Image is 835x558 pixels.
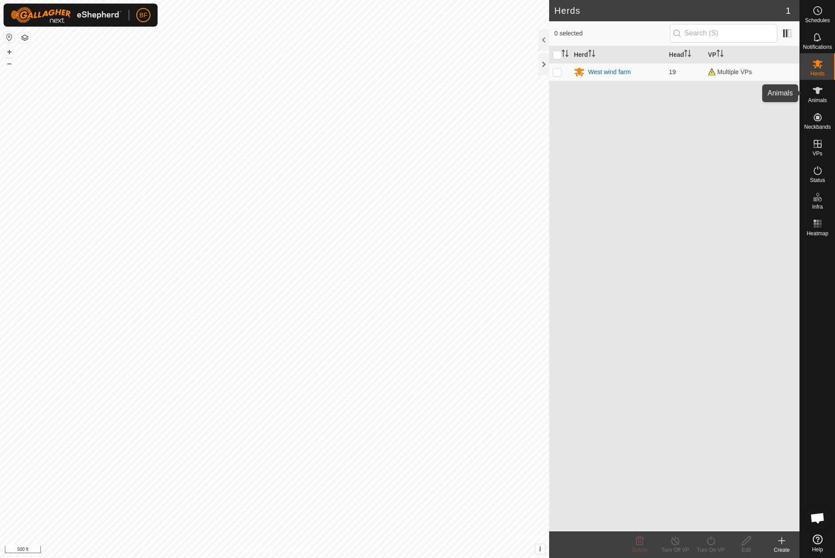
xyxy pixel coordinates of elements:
p-sorticon: Activate to sort [716,51,724,58]
div: Turn Off VP [657,546,693,554]
a: Contact Us [283,546,309,554]
div: Open chat [804,505,831,531]
p-sorticon: Activate to sort [588,51,595,58]
span: Neckbands [804,124,831,130]
span: Herds [810,71,824,76]
span: Delete [632,547,648,553]
div: Turn On VP [693,546,728,554]
span: Infra [812,204,823,210]
button: + [4,47,15,57]
a: Help [800,531,835,556]
span: Heatmap [807,231,828,236]
span: Multiple VPs [708,68,752,75]
img: Gallagher Logo [11,7,122,23]
button: Map Layers [20,32,30,43]
a: Privacy Policy [239,546,273,554]
span: Notifications [803,44,832,50]
span: i [539,545,541,553]
th: Herd [570,46,665,63]
p-sorticon: Activate to sort [684,51,691,58]
span: 0 selected [554,29,670,38]
div: Create [764,546,799,554]
button: i [535,544,545,554]
span: Status [810,178,825,183]
span: VPs [812,151,822,156]
th: VP [704,46,799,63]
span: Schedules [805,18,830,23]
button: Reset Map [4,32,15,43]
span: 19 [669,68,676,75]
span: Help [812,547,823,552]
span: BF [139,11,147,20]
div: Edit [728,546,764,554]
button: – [4,58,15,69]
div: West wind farm [588,67,631,77]
input: Search (S) [670,24,777,43]
span: Animals [808,98,827,103]
h2: Herds [554,5,786,16]
th: Head [665,46,704,63]
p-sorticon: Activate to sort [562,51,569,58]
span: 1 [786,4,791,17]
